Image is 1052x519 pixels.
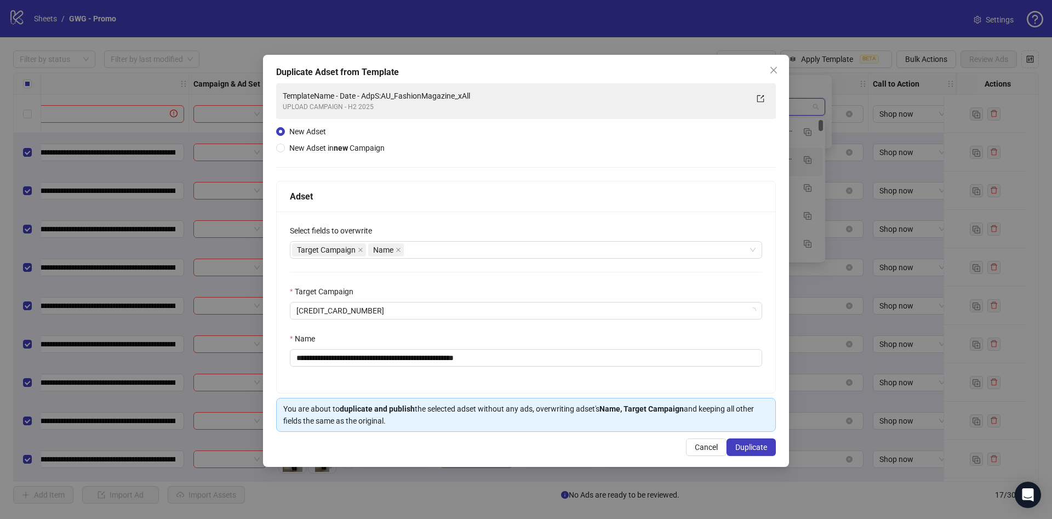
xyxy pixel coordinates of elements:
strong: new [334,144,348,152]
span: close [396,247,401,253]
span: New Adset in Campaign [289,144,385,152]
span: Target Campaign [292,243,366,256]
span: Duplicate [735,443,767,452]
span: close [358,247,363,253]
div: Duplicate Adset from Template [276,66,776,79]
button: Cancel [686,438,727,456]
span: export [757,95,764,102]
div: You are about to the selected adset without any ads, overwriting adset's and keeping all other fi... [283,403,769,427]
label: Name [290,333,322,345]
span: Name [368,243,404,256]
span: New Adset [289,127,326,136]
strong: Name, Target Campaign [599,404,684,413]
label: Select fields to overwrite [290,225,379,237]
div: UPLOAD CAMPAIGN - H2 2025 [283,102,747,112]
label: Target Campaign [290,286,361,298]
button: Close [765,61,782,79]
span: Name [373,244,393,256]
span: 6810146110644 [296,303,756,319]
div: Adset [290,190,762,203]
input: Name [290,349,762,367]
button: Duplicate [727,438,776,456]
strong: duplicate and publish [340,404,415,413]
span: Cancel [695,443,718,452]
div: Open Intercom Messenger [1015,482,1041,508]
span: Target Campaign [297,244,356,256]
div: TemplateName - Date - AdpS:AU_FashionMagazine_xAll [283,90,747,102]
span: close [769,66,778,75]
